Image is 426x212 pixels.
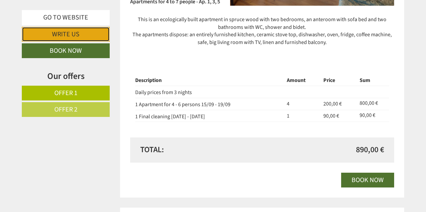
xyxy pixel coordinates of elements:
[323,112,339,120] span: 90,00 €
[22,70,110,82] div: Our offers
[54,88,77,98] span: Offer 1
[135,75,284,86] th: Description
[284,110,321,122] td: 1
[135,144,262,156] div: Total:
[284,75,321,86] th: Amount
[22,43,110,58] a: Book now
[22,27,110,42] a: Write us
[321,75,357,86] th: Price
[130,16,394,46] p: This is an ecologically built apartment in spruce wood with two bedrooms, an anteroom with sofa b...
[135,110,284,122] td: 1 Final cleaning [DATE] - [DATE]
[341,173,394,187] a: Book now
[357,98,389,110] td: 800,00 €
[135,86,284,98] td: Daily prices from 3 nights
[356,144,384,156] span: 890,00 €
[135,98,284,110] td: 1 Apartment for 4 - 6 persons 15/09 - 19/09
[54,105,77,114] span: Offer 2
[357,75,389,86] th: Sum
[22,10,110,25] a: Go to website
[357,110,389,122] td: 90,00 €
[284,98,321,110] td: 4
[323,100,342,108] span: 200,00 €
